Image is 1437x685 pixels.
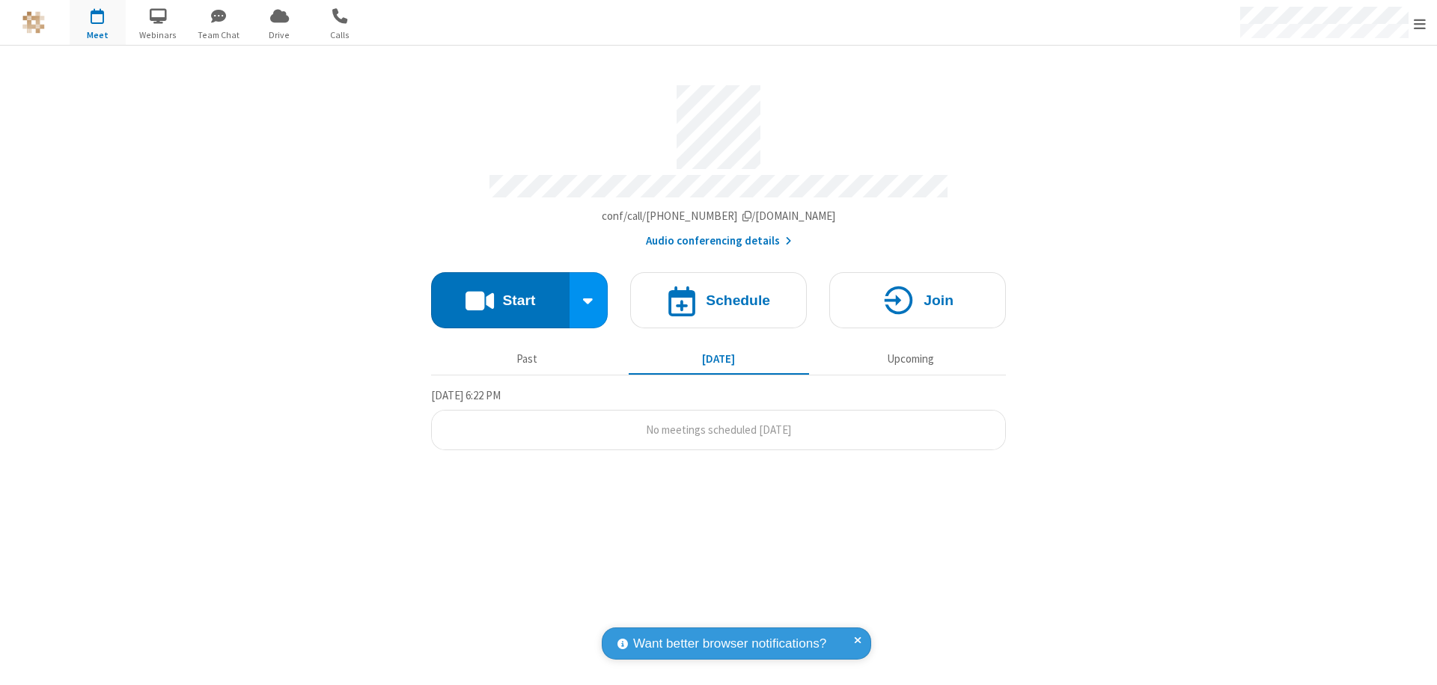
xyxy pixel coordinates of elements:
[312,28,368,42] span: Calls
[629,345,809,373] button: [DATE]
[633,634,826,654] span: Want better browser notifications?
[70,28,126,42] span: Meet
[602,208,836,225] button: Copy my meeting room linkCopy my meeting room link
[646,423,791,437] span: No meetings scheduled [DATE]
[706,293,770,307] h4: Schedule
[570,272,608,328] div: Start conference options
[431,388,501,402] span: [DATE] 6:22 PM
[829,272,1006,328] button: Join
[431,387,1006,451] section: Today's Meetings
[820,345,1001,373] button: Upcoming
[630,272,807,328] button: Schedule
[602,209,836,223] span: Copy my meeting room link
[191,28,247,42] span: Team Chat
[646,233,792,250] button: Audio conferencing details
[502,293,535,307] h4: Start
[437,345,617,373] button: Past
[431,272,570,328] button: Start
[924,293,954,307] h4: Join
[22,11,45,34] img: QA Selenium DO NOT DELETE OR CHANGE
[130,28,186,42] span: Webinars
[251,28,308,42] span: Drive
[431,74,1006,250] section: Account details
